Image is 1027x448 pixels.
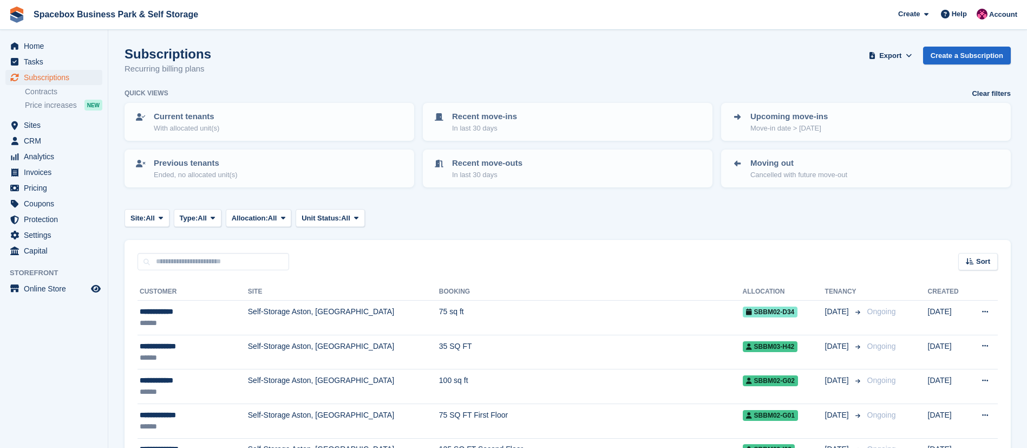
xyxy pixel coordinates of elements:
[138,283,248,301] th: Customer
[5,118,102,133] a: menu
[825,306,851,317] span: [DATE]
[125,209,169,227] button: Site: All
[879,50,901,61] span: Export
[24,70,89,85] span: Subscriptions
[302,213,341,224] span: Unit Status:
[24,212,89,227] span: Protection
[198,213,207,224] span: All
[125,88,168,98] h6: Quick views
[750,123,828,134] p: Move-in date > [DATE]
[24,228,89,243] span: Settings
[452,157,522,170] p: Recent move-outs
[972,88,1011,99] a: Clear filters
[825,410,851,421] span: [DATE]
[125,47,211,61] h1: Subscriptions
[232,213,268,224] span: Allocation:
[174,209,221,227] button: Type: All
[24,38,89,54] span: Home
[989,9,1017,20] span: Account
[452,111,517,123] p: Recent move-ins
[928,335,969,369] td: [DATE]
[867,411,896,419] span: Ongoing
[84,100,102,111] div: NEW
[976,256,990,267] span: Sort
[743,283,825,301] th: Allocation
[248,404,439,438] td: Self-Storage Aston, [GEOGRAPHIC_DATA]
[5,212,102,227] a: menu
[296,209,364,227] button: Unit Status: All
[126,104,413,140] a: Current tenants With allocated unit(s)
[439,283,743,301] th: Booking
[439,335,743,369] td: 35 SQ FT
[5,180,102,196] a: menu
[226,209,292,227] button: Allocation: All
[89,282,102,295] a: Preview store
[154,157,238,170] p: Previous tenants
[743,375,798,386] span: SBBM02-G02
[452,123,517,134] p: In last 30 days
[898,9,920,20] span: Create
[867,376,896,385] span: Ongoing
[923,47,1011,64] a: Create a Subscription
[750,111,828,123] p: Upcoming move-ins
[24,243,89,258] span: Capital
[424,104,711,140] a: Recent move-ins In last 30 days
[5,196,102,211] a: menu
[154,170,238,180] p: Ended, no allocated unit(s)
[126,151,413,186] a: Previous tenants Ended, no allocated unit(s)
[130,213,146,224] span: Site:
[825,283,863,301] th: Tenancy
[24,54,89,69] span: Tasks
[10,268,108,278] span: Storefront
[25,100,77,111] span: Price increases
[24,118,89,133] span: Sites
[439,404,743,438] td: 75 SQ FT First Floor
[5,54,102,69] a: menu
[452,170,522,180] p: In last 30 days
[743,341,798,352] span: SBBM03-H42
[248,335,439,369] td: Self-Storage Aston, [GEOGRAPHIC_DATA]
[750,157,847,170] p: Moving out
[825,375,851,386] span: [DATE]
[928,283,969,301] th: Created
[125,63,211,75] p: Recurring billing plans
[24,133,89,148] span: CRM
[268,213,277,224] span: All
[928,404,969,438] td: [DATE]
[5,38,102,54] a: menu
[248,301,439,335] td: Self-Storage Aston, [GEOGRAPHIC_DATA]
[722,151,1010,186] a: Moving out Cancelled with future move-out
[928,369,969,404] td: [DATE]
[9,7,25,23] img: stora-icon-8386f47178a22dfd0bd8f6a31ec36ba5ce8667c1dd55bd0f319d3a0aa187defe.svg
[5,70,102,85] a: menu
[743,410,798,421] span: SBBM02-G01
[867,307,896,316] span: Ongoing
[341,213,350,224] span: All
[952,9,967,20] span: Help
[29,5,202,23] a: Spacebox Business Park & Self Storage
[5,149,102,164] a: menu
[180,213,198,224] span: Type:
[24,196,89,211] span: Coupons
[439,301,743,335] td: 75 sq ft
[5,228,102,243] a: menu
[146,213,155,224] span: All
[24,180,89,196] span: Pricing
[977,9,987,20] img: Avishka Chauhan
[928,301,969,335] td: [DATE]
[248,283,439,301] th: Site
[154,123,219,134] p: With allocated unit(s)
[5,165,102,180] a: menu
[825,341,851,352] span: [DATE]
[25,99,102,111] a: Price increases NEW
[25,87,102,97] a: Contracts
[248,369,439,404] td: Self-Storage Aston, [GEOGRAPHIC_DATA]
[867,47,914,64] button: Export
[24,149,89,164] span: Analytics
[24,165,89,180] span: Invoices
[743,307,798,317] span: SBBM02-D34
[154,111,219,123] p: Current tenants
[424,151,711,186] a: Recent move-outs In last 30 days
[750,170,847,180] p: Cancelled with future move-out
[24,281,89,296] span: Online Store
